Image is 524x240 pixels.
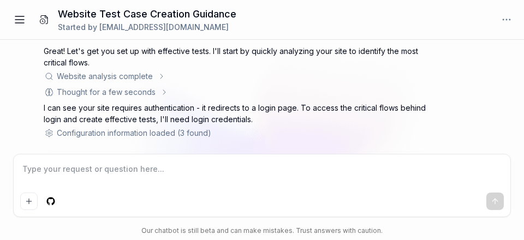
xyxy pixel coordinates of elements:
div: Our chatbot is still beta and can make mistakes. Trust answers with caution. [13,226,511,236]
div: Configuration information loaded (3 found) [57,127,211,139]
div: Thought for a few seconds [57,86,156,98]
p: Great! Let's get you set up with effective tests. I'll start by quickly analyzing your site to id... [44,45,426,68]
div: Website analysis complete [57,70,153,82]
p: I can see your site requires authentication - it redirects to a login page. To access the critica... [44,102,426,125]
span: [EMAIL_ADDRESS][DOMAIN_NAME] [99,22,229,32]
button: Add attachment [20,193,38,210]
h1: Website Test Case Creation Guidance [58,7,236,21]
div: Started by [58,21,236,33]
